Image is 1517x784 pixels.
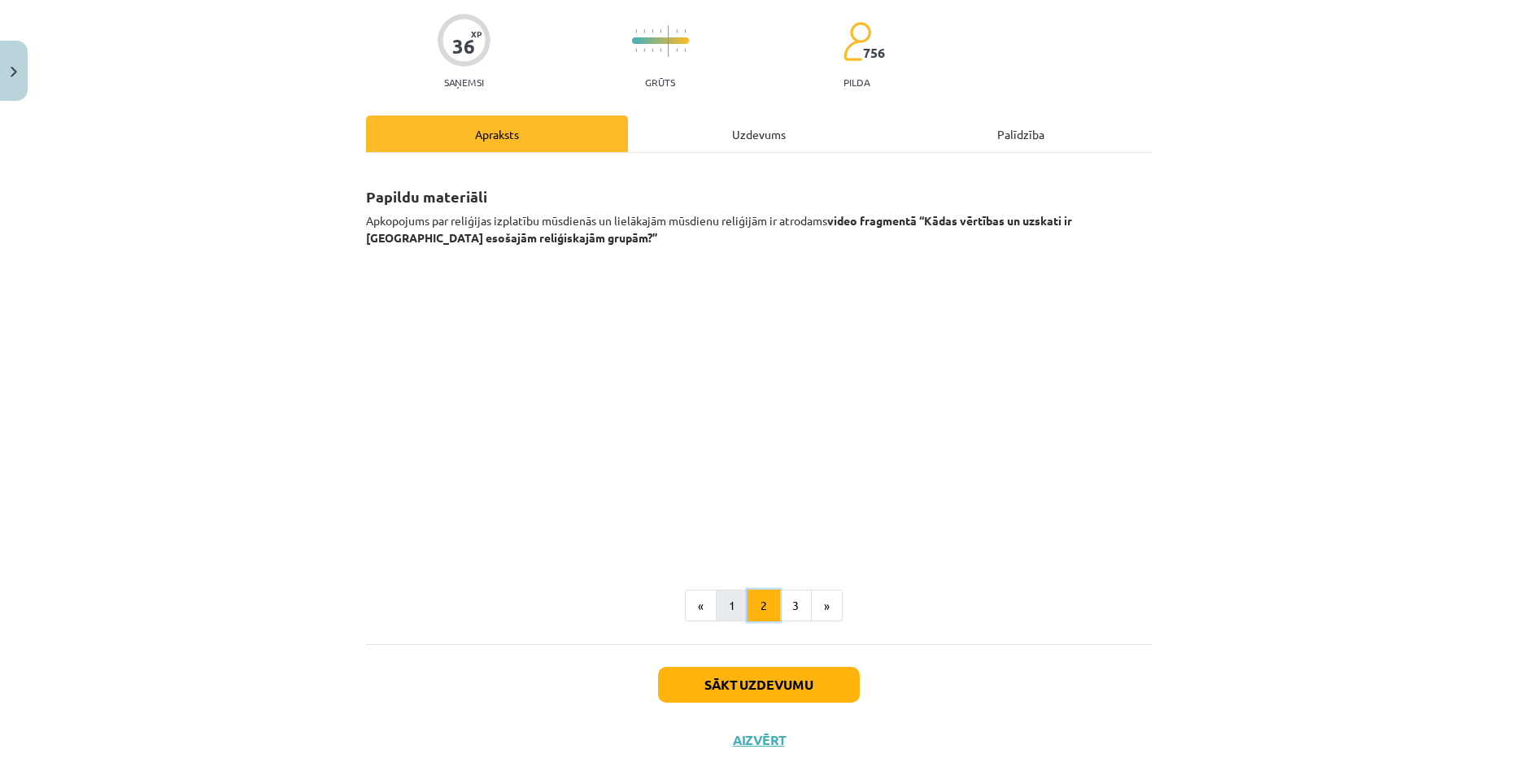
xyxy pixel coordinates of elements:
[660,29,661,33] img: icon-short-line-57e1e144782c952c97e751825c79c345078a6d821885a25fce030b3d8c18986b.svg
[685,590,717,622] button: «
[11,67,17,77] img: icon-close-lesson-0947bae3869378f0d4975bcd49f059093ad1ed9edebbc8119c70593378902aed.svg
[438,76,490,88] p: Saņemsi
[676,29,678,33] img: icon-short-line-57e1e144782c952c97e751825c79c345078a6d821885a25fce030b3d8c18986b.svg
[676,48,678,52] img: icon-short-line-57e1e144782c952c97e751825c79c345078a6d821885a25fce030b3d8c18986b.svg
[643,29,645,33] img: icon-short-line-57e1e144782c952c97e751825c79c345078a6d821885a25fce030b3d8c18986b.svg
[635,48,637,52] img: icon-short-line-57e1e144782c952c97e751825c79c345078a6d821885a25fce030b3d8c18986b.svg
[660,48,661,52] img: icon-short-line-57e1e144782c952c97e751825c79c345078a6d821885a25fce030b3d8c18986b.svg
[471,29,482,38] span: XP
[728,732,790,748] button: Aizvērt
[643,48,645,52] img: icon-short-line-57e1e144782c952c97e751825c79c345078a6d821885a25fce030b3d8c18986b.svg
[811,590,843,622] button: »
[863,46,885,60] span: 756
[652,48,653,52] img: icon-short-line-57e1e144782c952c97e751825c79c345078a6d821885a25fce030b3d8c18986b.svg
[748,590,780,622] button: 2
[645,76,675,88] p: Grūts
[366,212,1152,246] p: Apkopojums par reliģijas izplatību mūsdienās un lielākajām mūsdienu reliģijām ir atrodams
[716,590,748,622] button: 1
[684,29,686,33] img: icon-short-line-57e1e144782c952c97e751825c79c345078a6d821885a25fce030b3d8c18986b.svg
[668,25,669,57] img: icon-long-line-d9ea69661e0d244f92f715978eff75569469978d946b2353a9bb055b3ed8787d.svg
[452,35,475,58] div: 36
[366,115,628,152] div: Apraksts
[366,590,1152,622] nav: Page navigation example
[628,115,890,152] div: Uzdevums
[779,590,812,622] button: 3
[684,48,686,52] img: icon-short-line-57e1e144782c952c97e751825c79c345078a6d821885a25fce030b3d8c18986b.svg
[635,29,637,33] img: icon-short-line-57e1e144782c952c97e751825c79c345078a6d821885a25fce030b3d8c18986b.svg
[366,213,1072,245] strong: video fragmentā “Kādas vērtības un uzskati ir [GEOGRAPHIC_DATA] esošajām reliģiskajām grupām?”
[658,667,860,703] button: Sākt uzdevumu
[366,187,487,206] strong: Papildu materiāli
[844,76,870,88] p: pilda
[843,21,871,62] img: students-c634bb4e5e11cddfef0936a35e636f08e4e9abd3cc4e673bd6f9a4125e45ecb1.svg
[652,29,653,33] img: icon-short-line-57e1e144782c952c97e751825c79c345078a6d821885a25fce030b3d8c18986b.svg
[890,115,1152,152] div: Palīdzība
